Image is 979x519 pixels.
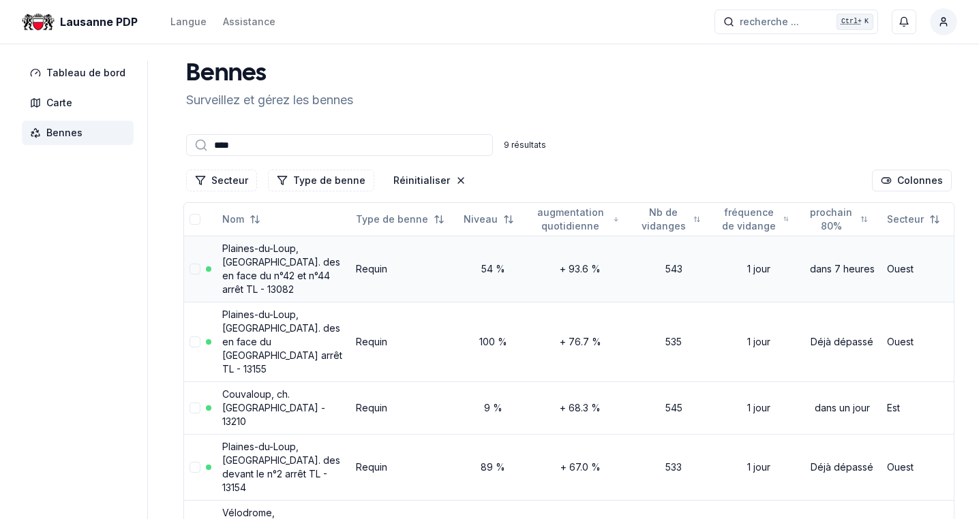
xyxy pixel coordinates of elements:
a: Carte [22,91,139,115]
span: Nom [222,213,244,226]
td: Ouest [882,302,954,381]
div: 533 [639,460,709,474]
span: prochain 80% [808,206,854,233]
div: + 76.7 % [533,335,628,349]
a: Plaines-du-Loup, [GEOGRAPHIC_DATA]. des en face du n°42 et n°44 arrêt TL - 13082 [222,242,340,295]
span: Secteur [887,213,924,226]
div: Déjà dépassé [808,460,876,474]
a: Bennes [22,121,139,145]
div: 89 % [464,460,522,474]
td: Ouest [882,434,954,500]
div: dans 7 heures [808,262,876,276]
span: Carte [46,96,72,110]
p: Surveillez et gérez les bennes [186,91,353,110]
div: 1 jour [720,401,797,415]
button: Filtrer les lignes [186,170,257,191]
img: Lausanne PDP Logo [22,5,55,38]
button: Not sorted. Click to sort ascending. [800,208,876,230]
div: 545 [639,401,709,415]
span: Tableau de bord [46,66,125,80]
a: Tableau de bord [22,61,139,85]
button: Not sorted. Click to sort ascending. [348,208,453,230]
button: Langue [170,14,207,30]
span: fréquence de vidange [720,206,778,233]
button: Réinitialiser les filtres [385,170,475,191]
a: Plaines-du-Loup, [GEOGRAPHIC_DATA]. des en face du [GEOGRAPHIC_DATA] arrêt TL - 13155 [222,309,342,375]
button: select-row [190,264,200,274]
div: 535 [639,335,709,349]
span: Type de benne [356,213,428,226]
td: Ouest [882,236,954,302]
div: 9 % [464,401,522,415]
a: Plaines-du-Loup, [GEOGRAPHIC_DATA]. des devant le n°2 arrêt TL - 13154 [222,441,340,493]
div: Langue [170,15,207,29]
div: dans un jour [808,401,876,415]
div: 9 résultats [504,140,546,151]
button: select-row [190,403,200,413]
button: select-row [190,336,200,347]
a: Assistance [223,14,275,30]
span: Niveau [464,213,498,226]
button: recherche ...Ctrl+K [714,10,878,34]
div: 54 % [464,262,522,276]
td: Est [882,381,954,434]
div: 1 jour [720,262,797,276]
span: Bennes [46,126,82,140]
button: Not sorted. Click to sort ascending. [712,208,797,230]
div: 100 % [464,335,522,349]
button: Cocher les colonnes [872,170,952,191]
button: Not sorted. Click to sort ascending. [455,208,522,230]
td: Requin [350,302,458,381]
div: 543 [639,262,709,276]
h1: Bennes [186,61,353,88]
span: recherche ... [740,15,799,29]
button: select-row [190,462,200,473]
td: Requin [350,381,458,434]
span: Nb de vidanges [639,206,689,233]
a: Couvaloup, ch. [GEOGRAPHIC_DATA] - 13210 [222,388,325,427]
div: + 93.6 % [533,262,628,276]
button: Not sorted. Click to sort ascending. [631,208,709,230]
button: select-all [190,214,200,225]
button: Not sorted. Click to sort ascending. [214,208,269,230]
td: Requin [350,434,458,500]
button: Not sorted. Click to sort ascending. [879,208,948,230]
button: Sorted descending. Click to sort ascending. [525,208,628,230]
div: 1 jour [720,460,797,474]
button: Filtrer les lignes [268,170,374,191]
div: 1 jour [720,335,797,349]
span: augmentation quotidienne [533,206,607,233]
td: Requin [350,236,458,302]
div: + 68.3 % [533,401,628,415]
div: Déjà dépassé [808,335,876,349]
div: + 67.0 % [533,460,628,474]
a: Lausanne PDP [22,14,143,30]
span: Lausanne PDP [60,14,138,30]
